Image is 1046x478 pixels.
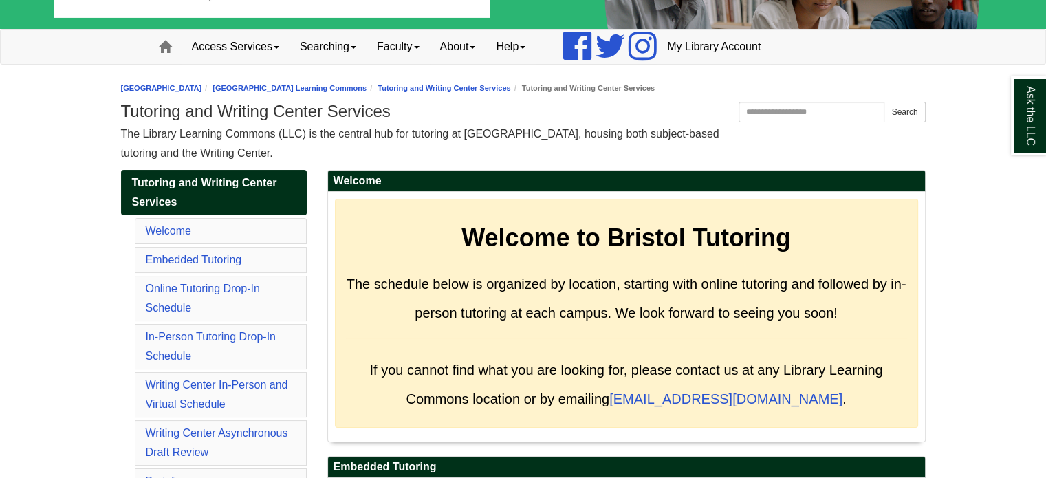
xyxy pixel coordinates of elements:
strong: Welcome to Bristol Tutoring [461,224,791,252]
a: My Library Account [657,30,771,64]
a: In-Person Tutoring Drop-In Schedule [146,331,276,362]
a: About [430,30,486,64]
a: Help [486,30,536,64]
h2: Welcome [328,171,925,192]
a: Writing Center In-Person and Virtual Schedule [146,379,288,410]
a: Welcome [146,225,191,237]
a: [GEOGRAPHIC_DATA] [121,84,202,92]
a: Access Services [182,30,290,64]
h2: Embedded Tutoring [328,457,925,478]
a: [EMAIL_ADDRESS][DOMAIN_NAME] [609,391,842,406]
a: Tutoring and Writing Center Services [378,84,510,92]
a: Searching [290,30,367,64]
span: The Library Learning Commons (LLC) is the central hub for tutoring at [GEOGRAPHIC_DATA], housing ... [121,128,719,159]
a: Writing Center Asynchronous Draft Review [146,427,288,458]
a: [GEOGRAPHIC_DATA] Learning Commons [213,84,367,92]
span: Tutoring and Writing Center Services [132,177,277,208]
span: If you cannot find what you are looking for, please contact us at any Library Learning Commons lo... [369,362,882,406]
a: Embedded Tutoring [146,254,242,265]
li: Tutoring and Writing Center Services [511,82,655,95]
a: Faculty [367,30,430,64]
nav: breadcrumb [121,82,926,95]
h1: Tutoring and Writing Center Services [121,102,926,121]
span: The schedule below is organized by location, starting with online tutoring and followed by in-per... [347,276,906,321]
button: Search [884,102,925,122]
a: Tutoring and Writing Center Services [121,170,307,215]
a: Online Tutoring Drop-In Schedule [146,283,260,314]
